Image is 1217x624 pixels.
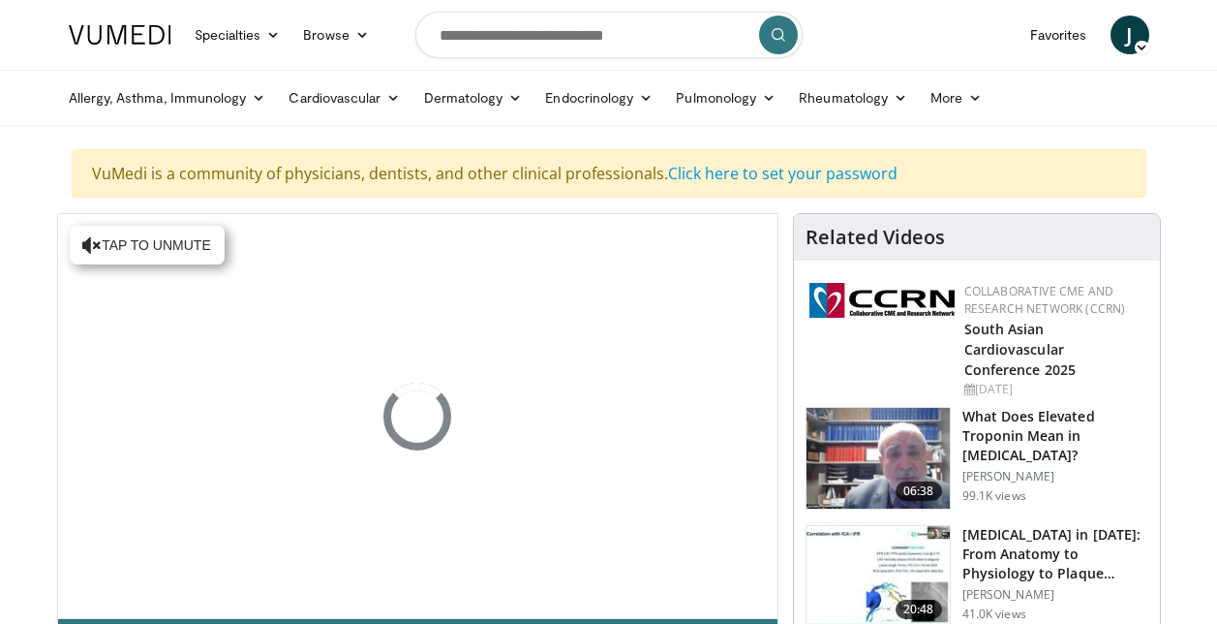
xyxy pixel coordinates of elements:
[962,469,1148,484] p: [PERSON_NAME]
[806,407,1148,510] a: 06:38 What Does Elevated Troponin Mean in [MEDICAL_DATA]? [PERSON_NAME] 99.1K views
[1111,16,1149,54] a: J
[964,320,1077,379] a: South Asian Cardiovascular Conference 2025
[70,226,225,265] button: Tap to unmute
[809,283,955,318] img: a04ee3ba-8487-4636-b0fb-5e8d268f3737.png.150x105_q85_autocrop_double_scale_upscale_version-0.2.png
[664,78,787,117] a: Pulmonology
[964,381,1144,398] div: [DATE]
[69,25,171,45] img: VuMedi Logo
[806,226,945,249] h4: Related Videos
[896,600,942,619] span: 20:48
[415,12,803,58] input: Search topics, interventions
[787,78,919,117] a: Rheumatology
[962,587,1148,603] p: [PERSON_NAME]
[806,408,950,509] img: 98daf78a-1d22-4ebe-927e-10afe95ffd94.150x105_q85_crop-smart_upscale.jpg
[72,149,1146,198] div: VuMedi is a community of physicians, dentists, and other clinical professionals.
[962,488,1026,504] p: 99.1K views
[919,78,993,117] a: More
[57,78,278,117] a: Allergy, Asthma, Immunology
[183,16,292,54] a: Specialties
[896,482,942,501] span: 06:38
[962,407,1148,465] h3: What Does Elevated Troponin Mean in [MEDICAL_DATA]?
[277,78,411,117] a: Cardiovascular
[58,214,777,619] video-js: Video Player
[1019,16,1099,54] a: Favorites
[964,283,1126,317] a: Collaborative CME and Research Network (CCRN)
[533,78,664,117] a: Endocrinology
[668,163,898,184] a: Click here to set your password
[962,525,1148,583] h3: [MEDICAL_DATA] in [DATE]: From Anatomy to Physiology to Plaque Burden and …
[291,16,380,54] a: Browse
[962,607,1026,622] p: 41.0K views
[412,78,534,117] a: Dermatology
